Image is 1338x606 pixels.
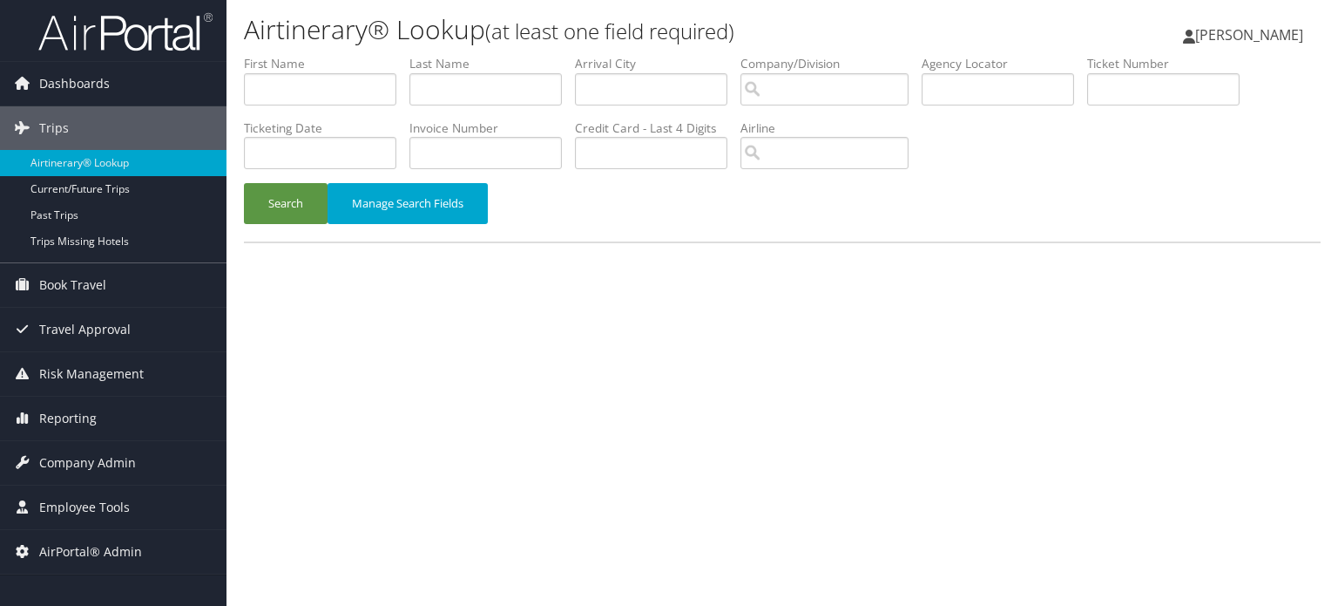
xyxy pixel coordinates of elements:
label: Arrival City [575,55,740,72]
img: airportal-logo.png [38,11,213,52]
span: Reporting [39,397,97,440]
span: Employee Tools [39,486,130,529]
label: Ticketing Date [244,119,409,137]
button: Search [244,183,328,224]
a: [PERSON_NAME] [1183,9,1321,61]
label: Credit Card - Last 4 Digits [575,119,740,137]
label: First Name [244,55,409,72]
label: Last Name [409,55,575,72]
span: Trips [39,106,69,150]
span: Book Travel [39,263,106,307]
span: Company Admin [39,441,136,485]
label: Ticket Number [1087,55,1253,72]
span: Travel Approval [39,308,131,351]
small: (at least one field required) [485,17,734,45]
label: Agency Locator [922,55,1087,72]
label: Company/Division [740,55,922,72]
label: Invoice Number [409,119,575,137]
label: Airline [740,119,922,137]
span: Risk Management [39,352,144,396]
h1: Airtinerary® Lookup [244,11,962,48]
span: AirPortal® Admin [39,530,142,574]
span: [PERSON_NAME] [1195,25,1303,44]
button: Manage Search Fields [328,183,488,224]
span: Dashboards [39,62,110,106]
